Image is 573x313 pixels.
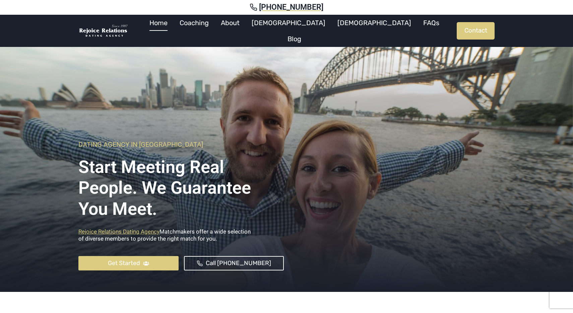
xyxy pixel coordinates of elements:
[78,140,284,148] h6: Dating Agency In [GEOGRAPHIC_DATA]
[417,15,445,31] a: FAQs
[8,3,565,12] a: [PHONE_NUMBER]
[246,15,331,31] a: [DEMOGRAPHIC_DATA]
[143,15,174,31] a: Home
[78,152,284,220] h1: Start Meeting Real People. We Guarantee you meet.
[132,15,457,47] nav: Primary Navigation
[259,3,323,12] span: [PHONE_NUMBER]
[331,15,417,31] a: [DEMOGRAPHIC_DATA]
[184,256,284,270] a: Call [PHONE_NUMBER]
[78,228,160,235] a: Rejoice Relations Dating Agency
[174,15,215,31] a: Coaching
[108,258,140,268] span: Get Started
[206,258,271,268] span: Call [PHONE_NUMBER]
[457,22,495,40] a: Contact
[78,256,179,270] a: Get Started
[215,15,246,31] a: About
[78,228,284,245] p: Matchmakers offer a wide selection of diverse members to provide the right match for you.
[78,24,129,38] img: Rejoice Relations
[281,31,307,47] a: Blog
